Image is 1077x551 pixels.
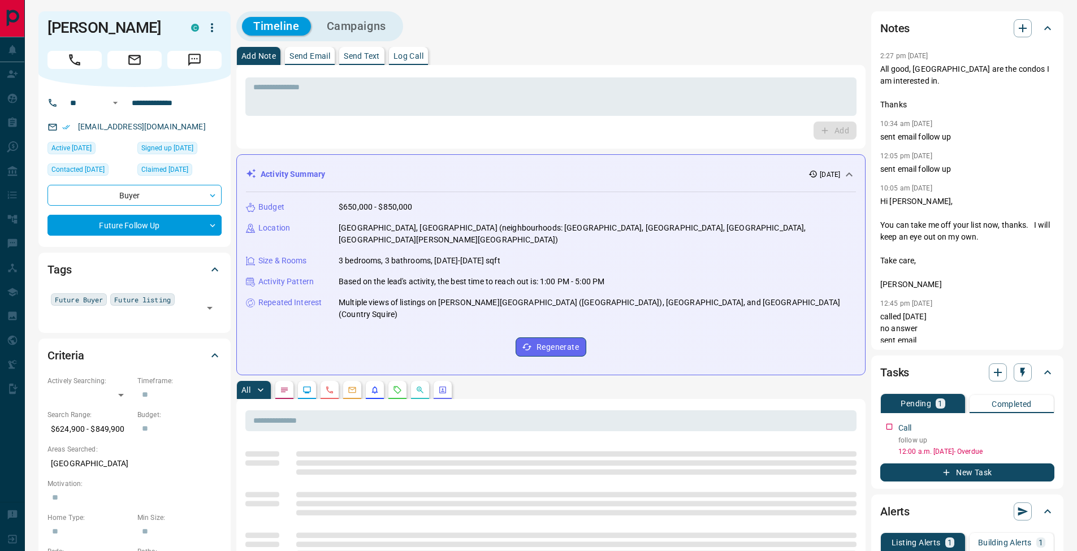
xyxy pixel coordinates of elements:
[246,164,856,185] div: Activity Summary[DATE]
[992,400,1032,408] p: Completed
[898,435,1054,445] p: follow up
[202,300,218,316] button: Open
[880,498,1054,525] div: Alerts
[516,337,586,357] button: Regenerate
[1039,539,1043,546] p: 1
[880,120,932,128] p: 10:34 am [DATE]
[167,51,222,69] span: Message
[880,63,1054,111] p: All good, [GEOGRAPHIC_DATA] are the condos I am interested in. Thanks
[880,163,1054,175] p: sent email follow up
[47,142,132,158] div: Wed Oct 01 2025
[47,19,174,37] h1: [PERSON_NAME]
[880,300,932,307] p: 12:45 pm [DATE]
[880,131,1054,143] p: sent email follow up
[55,294,103,305] span: Future Buyer
[370,385,379,394] svg: Listing Alerts
[280,385,289,394] svg: Notes
[978,539,1032,546] p: Building Alerts
[51,142,92,154] span: Active [DATE]
[137,513,222,523] p: Min Size:
[880,363,909,381] h2: Tasks
[880,152,932,160] p: 12:05 pm [DATE]
[880,184,932,192] p: 10:05 am [DATE]
[880,196,1054,290] p: Hi [PERSON_NAME], You can take me off your list now, thanks. I will keep an eye out on my own. Ta...
[898,422,912,434] p: Call
[258,276,314,288] p: Activity Pattern
[289,52,330,60] p: Send Email
[51,164,105,175] span: Contacted [DATE]
[47,376,132,386] p: Actively Searching:
[62,123,70,131] svg: Email Verified
[47,410,132,420] p: Search Range:
[344,52,380,60] p: Send Text
[47,513,132,523] p: Home Type:
[880,463,1054,481] button: New Task
[137,142,222,158] div: Fri Sep 15 2023
[258,255,307,267] p: Size & Rooms
[393,52,423,60] p: Log Call
[47,346,84,365] h2: Criteria
[141,142,193,154] span: Signed up [DATE]
[938,400,942,407] p: 1
[339,222,856,246] p: [GEOGRAPHIC_DATA], [GEOGRAPHIC_DATA] (neighbourhoods: [GEOGRAPHIC_DATA], [GEOGRAPHIC_DATA], [GEOG...
[880,311,1054,346] p: called [DATE] no answer sent email
[241,386,250,394] p: All
[137,163,222,179] div: Fri Sep 15 2023
[325,385,334,394] svg: Calls
[438,385,447,394] svg: Agent Actions
[348,385,357,394] svg: Emails
[820,170,840,180] p: [DATE]
[880,52,928,60] p: 2:27 pm [DATE]
[47,444,222,454] p: Areas Searched:
[948,539,952,546] p: 1
[137,376,222,386] p: Timeframe:
[107,51,162,69] span: Email
[191,24,199,32] div: condos.ca
[315,17,397,36] button: Campaigns
[901,400,931,407] p: Pending
[339,276,604,288] p: Based on the lead's activity, the best time to reach out is: 1:00 PM - 5:00 PM
[242,17,311,36] button: Timeline
[393,385,402,394] svg: Requests
[880,502,910,520] h2: Alerts
[339,201,413,213] p: $650,000 - $850,000
[47,479,222,489] p: Motivation:
[47,342,222,369] div: Criteria
[339,255,500,267] p: 3 bedrooms, 3 bathrooms, [DATE]-[DATE] sqft
[258,297,322,309] p: Repeated Interest
[114,294,171,305] span: Future listing
[47,256,222,283] div: Tags
[47,420,132,439] p: $624,900 - $849,900
[416,385,425,394] svg: Opportunities
[109,96,122,110] button: Open
[880,19,910,37] h2: Notes
[261,168,325,180] p: Activity Summary
[880,359,1054,386] div: Tasks
[47,51,102,69] span: Call
[898,446,1054,457] p: 12:00 a.m. [DATE] - Overdue
[141,164,188,175] span: Claimed [DATE]
[47,163,132,179] div: Mon Aug 12 2024
[880,15,1054,42] div: Notes
[258,222,290,234] p: Location
[47,261,71,279] h2: Tags
[47,454,222,473] p: [GEOGRAPHIC_DATA]
[47,215,222,236] div: Future Follow Up
[137,410,222,420] p: Budget:
[339,297,856,320] p: Multiple views of listings on [PERSON_NAME][GEOGRAPHIC_DATA] ([GEOGRAPHIC_DATA]), [GEOGRAPHIC_DAT...
[258,201,284,213] p: Budget
[892,539,941,546] p: Listing Alerts
[241,52,276,60] p: Add Note
[302,385,312,394] svg: Lead Browsing Activity
[78,122,206,131] a: [EMAIL_ADDRESS][DOMAIN_NAME]
[47,185,222,206] div: Buyer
